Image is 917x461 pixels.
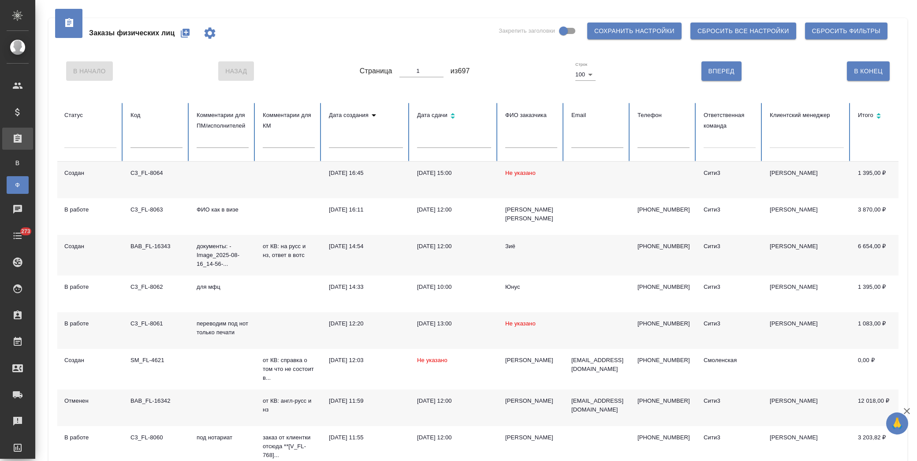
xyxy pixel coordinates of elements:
[329,242,403,251] div: [DATE] 14:54
[360,66,392,76] span: Страница
[690,23,796,39] button: Сбросить все настройки
[704,169,756,178] div: Сити3
[701,61,742,81] button: Вперед
[704,242,756,251] div: Сити3
[637,110,690,121] div: Телефон
[11,181,24,189] span: Ф
[708,66,734,77] span: Вперед
[7,154,29,172] a: В
[329,283,403,291] div: [DATE] 14:33
[130,110,183,121] div: Код
[575,68,596,81] div: 100
[505,356,557,365] div: [PERSON_NAME]
[7,176,29,194] a: Ф
[851,349,917,389] td: 0,00 ₽
[130,205,183,214] div: C3_FL-8063
[329,169,403,178] div: [DATE] 16:45
[851,235,917,276] td: 6 654,00 ₽
[851,162,917,198] td: 1 395,00 ₽
[263,242,315,260] p: от КВ: на русс и нз, ответ в вотс
[417,319,491,328] div: [DATE] 13:00
[499,26,555,35] span: Закрепить заголовки
[16,227,36,236] span: 273
[329,356,403,365] div: [DATE] 12:03
[587,23,682,39] button: Сохранить настройки
[637,319,690,328] p: [PHONE_NUMBER]
[64,319,116,328] div: В работе
[197,433,249,442] p: под нотариат
[854,66,883,77] span: В Конец
[130,242,183,251] div: BAB_FL-16343
[571,397,623,414] p: [EMAIL_ADDRESS][DOMAIN_NAME]
[704,110,756,131] div: Ответственная команда
[64,242,116,251] div: Создан
[763,276,851,312] td: [PERSON_NAME]
[417,110,491,123] div: Сортировка
[329,205,403,214] div: [DATE] 16:11
[847,61,890,81] button: В Конец
[505,110,557,121] div: ФИО заказчика
[197,242,249,268] p: документы: - Image_2025-08-16_14-56-...
[64,433,116,442] div: В работе
[417,242,491,251] div: [DATE] 12:00
[763,389,851,426] td: [PERSON_NAME]
[263,110,315,131] div: Комментарии для КМ
[704,356,756,365] div: Смоленская
[704,319,756,328] div: Сити3
[175,23,196,44] button: Создать
[64,283,116,291] div: В работе
[763,235,851,276] td: [PERSON_NAME]
[505,242,557,251] div: Зиё
[594,26,675,37] span: Сохранить настройки
[637,242,690,251] p: [PHONE_NUMBER]
[329,397,403,405] div: [DATE] 11:59
[851,312,917,349] td: 1 083,00 ₽
[451,66,470,76] span: из 697
[197,205,249,214] p: ФИО как в визе
[575,62,587,67] label: Строк
[704,397,756,405] div: Сити3
[89,28,175,38] span: Заказы физических лиц
[505,433,557,442] div: [PERSON_NAME]
[805,23,887,39] button: Сбросить фильтры
[770,110,844,121] div: Клиентский менеджер
[704,205,756,214] div: Сити3
[763,162,851,198] td: [PERSON_NAME]
[64,205,116,214] div: В работе
[130,283,183,291] div: C3_FL-8062
[263,397,315,414] p: от КВ: англ-русс и нз
[704,433,756,442] div: Сити3
[417,397,491,405] div: [DATE] 12:00
[637,283,690,291] p: [PHONE_NUMBER]
[417,433,491,442] div: [DATE] 12:00
[329,433,403,442] div: [DATE] 11:55
[637,397,690,405] p: [PHONE_NUMBER]
[64,397,116,405] div: Отменен
[571,356,623,374] p: [EMAIL_ADDRESS][DOMAIN_NAME]
[505,170,536,176] span: Не указано
[329,319,403,328] div: [DATE] 12:20
[11,159,24,167] span: В
[571,110,623,121] div: Email
[329,110,403,121] div: Сортировка
[886,412,908,435] button: 🙏
[890,414,905,433] span: 🙏
[64,110,116,121] div: Статус
[130,169,183,178] div: C3_FL-8064
[505,283,557,291] div: Юнус
[851,276,917,312] td: 1 395,00 ₽
[697,26,789,37] span: Сбросить все настройки
[812,26,880,37] span: Сбросить фильтры
[637,205,690,214] p: [PHONE_NUMBER]
[130,433,183,442] div: C3_FL-8060
[505,320,536,327] span: Не указано
[858,110,910,123] div: Сортировка
[505,205,557,223] div: [PERSON_NAME] [PERSON_NAME]
[263,356,315,382] p: от КВ: справка о том что не состоит в...
[505,397,557,405] div: [PERSON_NAME]
[851,198,917,235] td: 3 870,00 ₽
[130,397,183,405] div: BAB_FL-16342
[130,319,183,328] div: C3_FL-8061
[263,433,315,460] p: заказ от клиентки отсюда **[V_FL-768]...
[851,389,917,426] td: 12 018,00 ₽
